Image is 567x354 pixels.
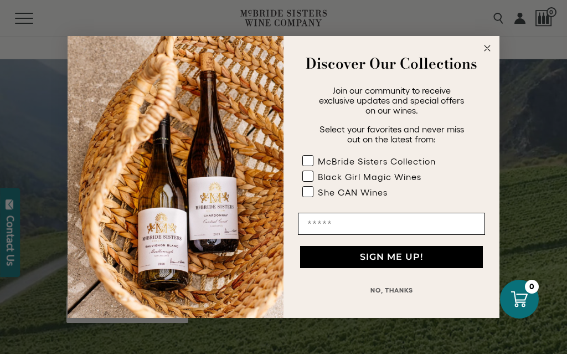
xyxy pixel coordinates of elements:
[319,124,464,144] span: Select your favorites and never miss out on the latest from:
[300,246,483,268] button: SIGN ME UP!
[319,85,464,115] span: Join our community to receive exclusive updates and special offers on our wines.
[68,36,283,318] img: 42653730-7e35-4af7-a99d-12bf478283cf.jpeg
[298,213,485,235] input: Email
[318,187,388,197] div: She CAN Wines
[306,53,477,74] strong: Discover Our Collections
[318,172,421,182] div: Black Girl Magic Wines
[481,42,494,55] button: Close dialog
[525,280,539,294] div: 0
[298,279,485,301] button: NO, THANKS
[318,156,436,166] div: McBride Sisters Collection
